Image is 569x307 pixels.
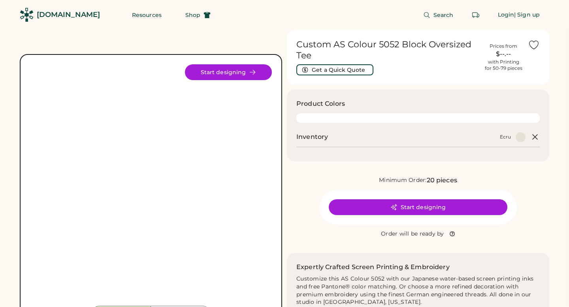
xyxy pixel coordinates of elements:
h1: Custom AS Colour 5052 Block Oversized Tee [296,39,479,61]
button: Shop [176,7,220,23]
h3: Product Colors [296,99,345,109]
div: | Sign up [514,11,540,19]
button: Resources [122,7,171,23]
img: 5052 - Ecru Front Image [30,64,272,306]
h2: Inventory [296,132,328,142]
div: Login [498,11,514,19]
div: 20 pieces [427,176,457,185]
div: [DOMAIN_NAME] [37,10,100,20]
div: Ecru [500,134,511,140]
button: Start designing [185,64,272,80]
div: Customize this AS Colour 5052 with our Japanese water-based screen printing inks and free Pantone... [296,275,540,307]
button: Retrieve an order [468,7,484,23]
div: $--.-- [484,49,523,59]
div: Prices from [490,43,517,49]
button: Search [414,7,463,23]
div: Minimum Order: [379,176,427,184]
img: Rendered Logo - Screens [20,8,34,22]
div: with Printing for 50-79 pieces [485,59,522,71]
div: 5052 Style Image [30,64,272,306]
button: Get a Quick Quote [296,64,373,75]
span: Shop [185,12,200,18]
div: Order will be ready by [381,230,444,238]
h2: Expertly Crafted Screen Printing & Embroidery [296,262,450,272]
span: Search [433,12,454,18]
button: Start designing [329,199,507,215]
